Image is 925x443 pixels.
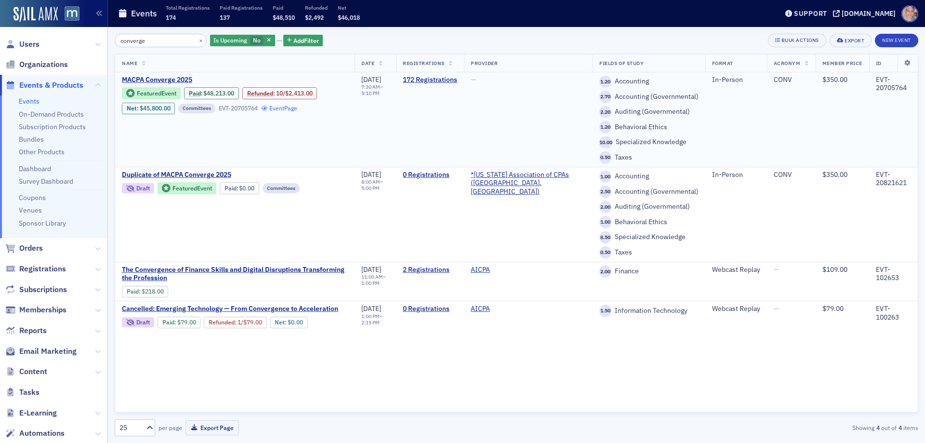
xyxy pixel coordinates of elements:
span: 2.70 [599,91,611,103]
span: $109.00 [822,265,847,274]
span: ID [876,60,882,67]
a: Paid [189,90,201,97]
div: EVT-20705764 [219,105,258,112]
span: $48,213.00 [203,90,234,97]
span: Taxes [611,248,632,257]
span: Auditing (Governmental) [611,202,690,211]
a: Registrations [5,264,66,274]
button: Bulk Actions [768,34,826,47]
strong: 4 [874,423,881,432]
a: 2 Registrations [403,266,457,274]
span: Name [122,60,137,67]
span: Users [19,39,40,50]
span: Specialized Knowledge [611,233,686,242]
span: $2,413.00 [285,90,313,97]
span: Behavioral Ethics [611,123,667,132]
time: 5:00 PM [361,185,380,191]
div: Committees [263,183,300,193]
div: In-Person [712,171,760,179]
span: $0.00 [239,185,254,192]
span: The Convergence of Finance Skills and Digital Disruptions Transforming the Profession [122,266,348,282]
span: 10.00 [599,136,612,148]
div: – [361,313,389,326]
span: 1.00 [599,216,611,228]
span: $0.00 [288,319,303,326]
span: [DATE] [361,75,381,84]
a: Duplicate of MACPA Converge 2025 [122,171,348,179]
time: 5:10 PM [361,90,380,96]
span: Date [361,60,374,67]
a: New Event [875,35,918,44]
span: 2.00 [599,266,611,278]
span: $46,018 [338,13,360,21]
div: No [210,35,275,47]
div: EVT-100263 [876,305,911,322]
a: Reports [5,325,47,336]
div: Paid: 2 - $21800 [122,286,168,297]
span: E-Learning [19,408,57,418]
span: $350.00 [822,170,847,179]
div: 25 [119,423,141,433]
time: 1:00 PM [361,280,380,286]
time: 8:00 AM [361,178,380,185]
a: *[US_STATE] Association of CPAs ([GEOGRAPHIC_DATA], [GEOGRAPHIC_DATA]) [471,171,586,196]
span: Member Price [822,60,862,67]
span: MACPA Converge 2025 [122,76,284,84]
span: Add Filter [293,36,319,45]
span: Subscriptions [19,284,67,295]
span: Net : [275,319,288,326]
span: AICPA [471,305,531,313]
span: 0.50 [599,246,611,258]
a: Email Marketing [5,346,77,357]
span: 2.00 [599,201,611,213]
div: Featured Event [158,182,216,194]
span: Memberships [19,305,66,315]
span: Specialized Knowledge [612,138,687,147]
span: 8.50 [599,231,611,243]
div: Featured Event [137,91,176,96]
span: Orders [19,243,43,254]
a: Orders [5,243,43,254]
span: $48,510 [273,13,295,21]
a: Venues [19,206,42,215]
div: Draft [122,183,154,193]
div: Showing out of items [657,423,918,432]
time: 7:30 AM [361,83,380,90]
div: In-Person [712,76,760,84]
div: Featured Event [122,87,181,99]
span: $79.00 [243,319,262,326]
a: AICPA [471,266,490,274]
label: per page [159,423,182,432]
div: Support [794,9,827,18]
div: CONV [774,171,809,179]
div: Bulk Actions [781,38,819,43]
a: Paid [162,319,174,326]
span: Accounting [611,77,649,86]
span: Is Upcoming [213,36,247,44]
time: 2:15 PM [361,319,380,326]
div: Export [845,38,864,43]
button: AddFilter [283,35,323,47]
button: × [197,36,205,44]
div: Draft [136,186,150,191]
a: Events & Products [5,80,83,91]
span: $2,492 [305,13,324,21]
span: $79.00 [177,319,196,326]
span: Acronym [774,60,801,67]
span: $218.00 [142,288,164,295]
time: 1:00 PM [361,313,380,320]
span: 1.50 [599,305,611,317]
div: – [361,179,389,191]
button: Export [830,34,872,47]
div: EVT-20821621 [876,171,911,188]
button: [DOMAIN_NAME] [833,10,899,17]
span: 2.20 [599,106,611,118]
div: EVT-20705764 [876,76,911,93]
span: Finance [611,267,639,276]
div: Draft [136,320,150,325]
a: Other Products [19,148,65,156]
a: Subscription Products [19,122,86,131]
div: Featured Event [172,186,212,191]
a: Sponsor Library [19,219,66,228]
a: 0 Registrations [403,171,457,179]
